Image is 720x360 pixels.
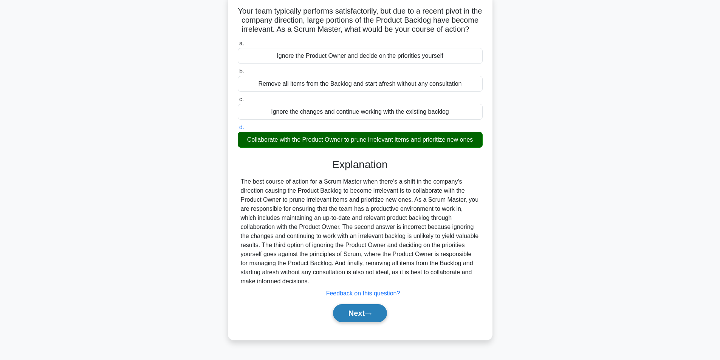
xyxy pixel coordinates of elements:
[239,40,244,46] span: a.
[242,158,478,171] h3: Explanation
[238,132,483,148] div: Collaborate with the Product Owner to prune irrelevant items and prioritize new ones
[239,124,244,130] span: d.
[241,177,480,286] div: The best course of action for a Scrum Master when there's a shift in the company's direction caus...
[238,48,483,64] div: Ignore the Product Owner and decide on the priorities yourself
[238,76,483,92] div: Remove all items from the Backlog and start afresh without any consultation
[237,6,483,34] h5: Your team typically performs satisfactorily, but due to a recent pivot in the company direction, ...
[333,304,387,322] button: Next
[239,96,244,102] span: c.
[239,68,244,74] span: b.
[238,104,483,120] div: Ignore the changes and continue working with the existing backlog
[326,290,400,297] a: Feedback on this question?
